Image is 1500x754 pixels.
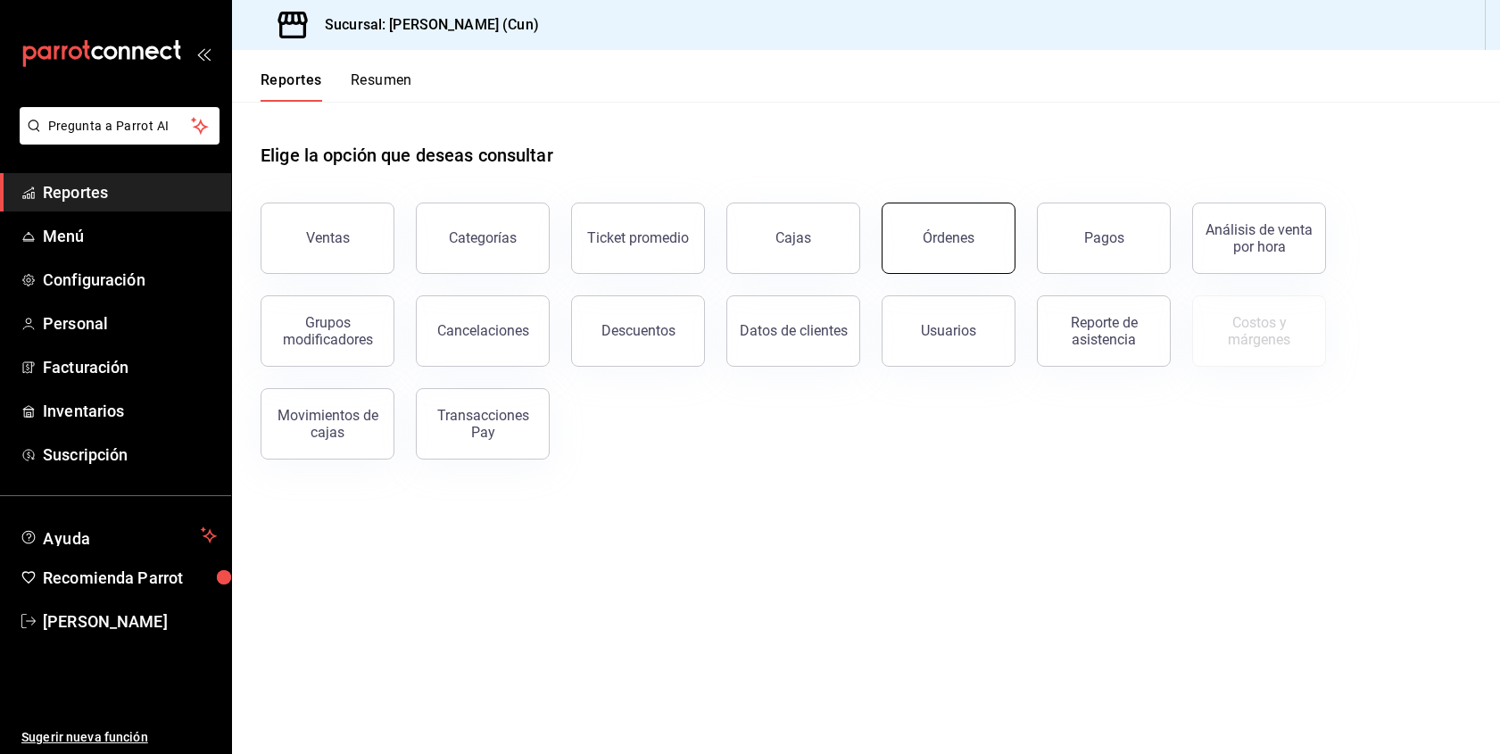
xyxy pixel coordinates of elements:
button: Pregunta a Parrot AI [20,107,220,145]
button: Descuentos [571,295,705,367]
button: Ticket promedio [571,203,705,274]
span: Suscripción [43,443,217,467]
button: Movimientos de cajas [261,388,394,460]
button: Contrata inventarios para ver este reporte [1192,295,1326,367]
div: Transacciones Pay [427,407,538,441]
button: Reporte de asistencia [1037,295,1171,367]
div: Cancelaciones [437,322,529,339]
span: Sugerir nueva función [21,728,217,747]
div: Cajas [775,229,811,246]
div: Costos y márgenes [1204,314,1314,348]
button: Usuarios [882,295,1015,367]
button: Grupos modificadores [261,295,394,367]
span: [PERSON_NAME] [43,609,217,634]
div: Datos de clientes [740,322,848,339]
div: Órdenes [923,229,974,246]
div: Ventas [306,229,350,246]
button: Ventas [261,203,394,274]
div: Pagos [1084,229,1124,246]
a: Pregunta a Parrot AI [12,129,220,148]
button: Categorías [416,203,550,274]
div: Ticket promedio [587,229,689,246]
span: Facturación [43,355,217,379]
div: Grupos modificadores [272,314,383,348]
button: Datos de clientes [726,295,860,367]
div: Análisis de venta por hora [1204,221,1314,255]
button: open_drawer_menu [196,46,211,61]
div: Usuarios [921,322,976,339]
span: Pregunta a Parrot AI [48,117,192,136]
button: Cajas [726,203,860,274]
div: Categorías [449,229,517,246]
span: Menú [43,224,217,248]
button: Reportes [261,71,322,102]
button: Órdenes [882,203,1015,274]
span: Inventarios [43,399,217,423]
div: navigation tabs [261,71,412,102]
button: Transacciones Pay [416,388,550,460]
span: Reportes [43,180,217,204]
span: Ayuda [43,525,194,546]
div: Movimientos de cajas [272,407,383,441]
button: Pagos [1037,203,1171,274]
button: Resumen [351,71,412,102]
span: Personal [43,311,217,336]
span: Recomienda Parrot [43,566,217,590]
div: Reporte de asistencia [1048,314,1159,348]
div: Descuentos [601,322,675,339]
h1: Elige la opción que deseas consultar [261,142,553,169]
h3: Sucursal: [PERSON_NAME] (Cun) [311,14,539,36]
button: Cancelaciones [416,295,550,367]
button: Análisis de venta por hora [1192,203,1326,274]
span: Configuración [43,268,217,292]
